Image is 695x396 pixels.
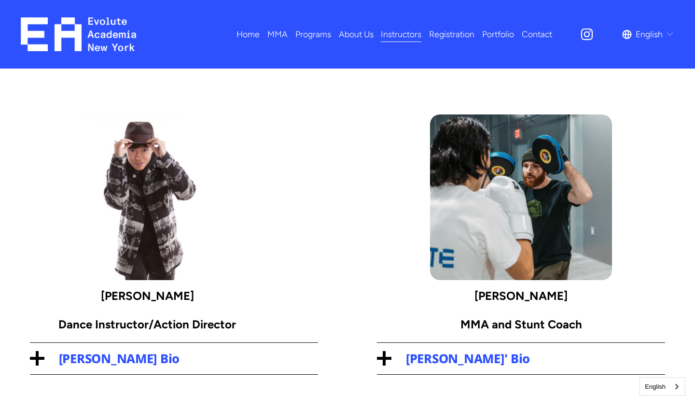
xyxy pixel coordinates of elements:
strong: [PERSON_NAME] [101,289,194,303]
span: English [636,27,663,42]
button: [PERSON_NAME]' Bio [377,343,666,374]
a: Contact [522,26,552,42]
img: EA [21,17,136,51]
a: Registration [429,26,474,42]
span: Programs [295,27,331,42]
div: language picker [622,26,674,42]
a: About Us [339,26,374,42]
a: Instructors [381,26,421,42]
a: English [640,378,685,396]
a: folder dropdown [295,26,331,42]
span: MMA [267,27,288,42]
span: [PERSON_NAME]' Bio [391,350,666,367]
a: Portfolio [482,26,514,42]
a: folder dropdown [267,26,288,42]
a: Home [236,26,260,42]
aside: Language selected: English [639,377,685,396]
button: [PERSON_NAME] Bio [30,343,319,374]
a: Instagram [580,27,594,42]
strong: MMA and Stunt Coach [460,317,582,331]
span: [PERSON_NAME] Bio [44,350,319,367]
strong: Dance Instructor/Action Director [58,317,236,331]
strong: [PERSON_NAME] [474,289,568,303]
